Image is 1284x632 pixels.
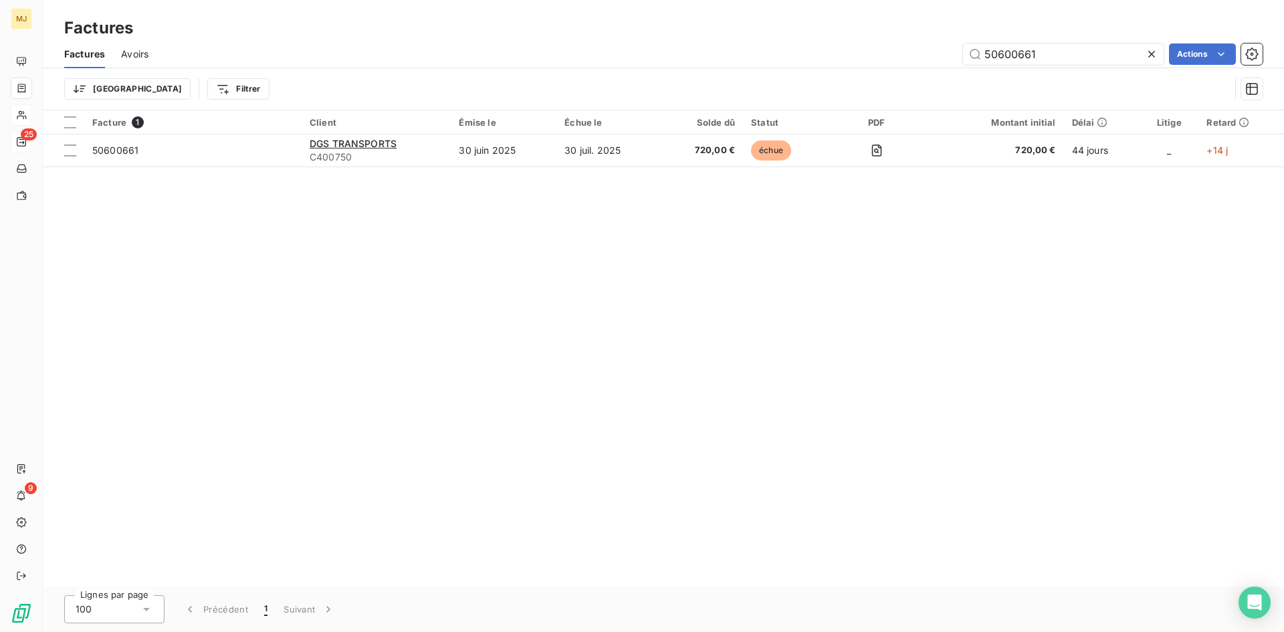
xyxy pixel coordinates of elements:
span: 720,00 € [932,144,1055,157]
button: Filtrer [207,78,269,100]
button: Suivant [276,595,343,623]
div: Client [310,117,443,128]
span: 1 [132,116,144,128]
div: Émise le [459,117,548,128]
button: Actions [1169,43,1236,65]
img: Logo LeanPay [11,603,32,624]
td: 30 juin 2025 [451,134,556,167]
button: 1 [256,595,276,623]
span: 720,00 € [669,144,735,157]
div: Montant initial [932,117,1055,128]
div: Litige [1148,117,1190,128]
span: DGS TRANSPORTS [310,138,397,149]
span: Facture [92,117,126,128]
button: [GEOGRAPHIC_DATA] [64,78,191,100]
button: Précédent [175,595,256,623]
div: PDF [837,117,916,128]
td: 30 juil. 2025 [556,134,661,167]
div: Statut [751,117,821,128]
span: échue [751,140,791,161]
div: Échue le [564,117,653,128]
span: _ [1167,144,1171,156]
div: Solde dû [669,117,735,128]
span: Factures [64,47,105,61]
span: 1 [264,603,267,616]
a: 25 [11,131,31,152]
div: Open Intercom Messenger [1239,587,1271,619]
div: MJ [11,8,32,29]
h3: Factures [64,16,133,40]
td: 44 jours [1064,134,1140,167]
span: 25 [21,128,37,140]
span: 100 [76,603,92,616]
span: +14 j [1206,144,1228,156]
span: 9 [25,482,37,494]
span: C400750 [310,150,443,164]
input: Rechercher [963,43,1164,65]
div: Délai [1072,117,1132,128]
span: Avoirs [121,47,148,61]
div: Retard [1206,117,1276,128]
span: 50600661 [92,144,138,156]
